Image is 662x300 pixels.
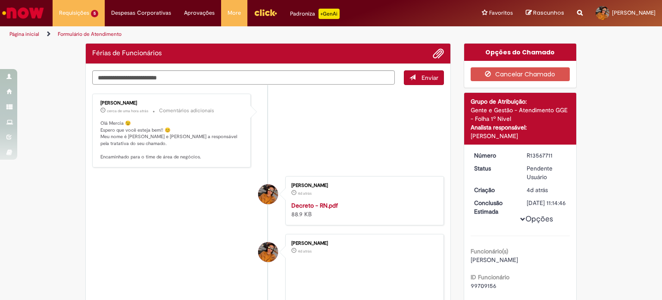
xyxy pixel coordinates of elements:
[468,151,521,160] dt: Número
[59,9,89,17] span: Requisições
[489,9,513,17] span: Favoritos
[258,184,278,204] div: Mercia Mayra Meneses Ferreira
[9,31,39,38] a: Página inicial
[298,249,312,254] span: 4d atrás
[291,202,338,209] a: Decreto - RN.pdf
[527,164,567,181] div: Pendente Usuário
[298,249,312,254] time: 25/09/2025 16:12:20
[298,191,312,196] span: 4d atrás
[471,97,570,106] div: Grupo de Atribuição:
[527,199,567,207] div: [DATE] 11:14:46
[291,201,435,218] div: 88.9 KB
[6,26,435,42] ul: Trilhas de página
[533,9,564,17] span: Rascunhos
[58,31,122,38] a: Formulário de Atendimento
[468,186,521,194] dt: Criação
[471,67,570,81] button: Cancelar Chamado
[254,6,277,19] img: click_logo_yellow_360x200.png
[526,9,564,17] a: Rascunhos
[107,108,148,114] time: 29/09/2025 13:11:18
[471,123,570,132] div: Analista responsável:
[291,183,435,188] div: [PERSON_NAME]
[527,186,548,194] time: 25/09/2025 16:14:42
[290,9,340,19] div: Padroniza
[1,4,45,22] img: ServiceNow
[92,50,162,57] h2: Férias de Funcionários Histórico de tíquete
[464,44,577,61] div: Opções do Chamado
[468,199,521,216] dt: Conclusão Estimada
[471,106,570,123] div: Gente e Gestão - Atendimento GGE - Folha 1º Nível
[159,107,214,114] small: Comentários adicionais
[258,242,278,262] div: Mercia Mayra Meneses Ferreira
[100,101,244,106] div: [PERSON_NAME]
[468,164,521,173] dt: Status
[298,191,312,196] time: 25/09/2025 16:14:39
[612,9,656,16] span: [PERSON_NAME]
[92,70,395,85] textarea: Digite sua mensagem aqui...
[471,282,496,290] span: 99709156
[319,9,340,19] p: +GenAi
[422,74,438,82] span: Enviar
[433,48,444,59] button: Adicionar anexos
[527,151,567,160] div: R13567711
[111,9,171,17] span: Despesas Corporativas
[404,70,444,85] button: Enviar
[471,273,509,281] b: ID Funcionário
[471,132,570,140] div: [PERSON_NAME]
[471,256,518,264] span: [PERSON_NAME]
[291,241,435,246] div: [PERSON_NAME]
[471,247,508,255] b: Funcionário(s)
[107,108,148,114] span: cerca de uma hora atrás
[91,10,98,17] span: 5
[100,120,244,161] p: Olá Mercia 😉 Espero que você esteja bem!! 😊 Meu nome é [PERSON_NAME] e [PERSON_NAME] a responsáve...
[184,9,215,17] span: Aprovações
[228,9,241,17] span: More
[527,186,548,194] span: 4d atrás
[527,186,567,194] div: 25/09/2025 16:14:42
